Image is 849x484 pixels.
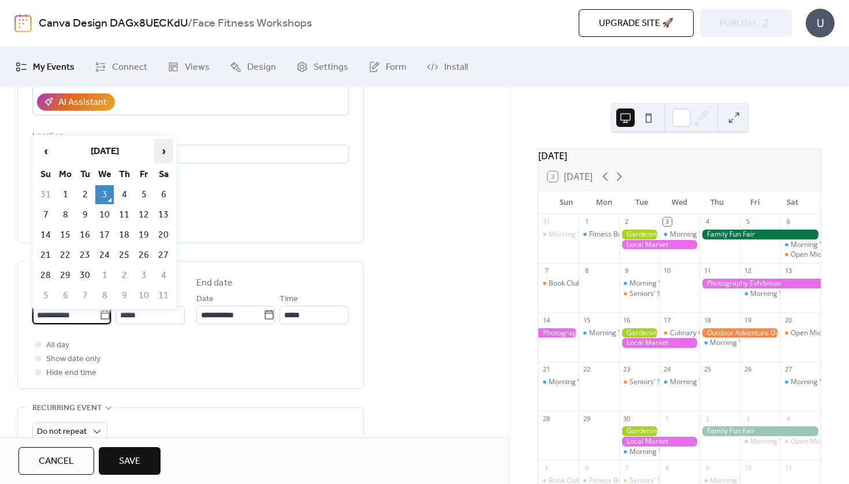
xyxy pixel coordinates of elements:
[37,93,115,111] button: AI Assistant
[112,61,147,74] span: Connect
[710,338,772,348] div: Morning Yoga Bliss
[791,250,840,260] div: Open Mic Night
[37,424,87,440] span: Do not repeat
[784,365,792,374] div: 27
[115,205,133,224] td: 11
[619,447,660,457] div: Morning Yoga Bliss
[589,328,651,338] div: Morning Yoga Bliss
[154,246,173,265] td: 27
[56,226,75,245] td: 15
[699,230,821,239] div: Family Fun Fair
[288,51,357,82] a: Settings
[36,185,55,204] td: 31
[542,217,550,226] div: 31
[780,437,821,447] div: Open Mic Night
[115,266,133,285] td: 2
[780,328,821,338] div: Open Mic Night
[444,61,468,74] span: Install
[582,463,591,472] div: 6
[95,266,114,285] td: 1
[46,352,100,366] span: Show date only
[135,226,153,245] td: 19
[542,267,550,275] div: 7
[115,165,133,184] th: Th
[589,230,646,239] div: Fitness Bootcamp
[538,328,579,338] div: Photography Exhibition
[806,9,835,37] div: U
[549,230,610,239] div: Morning Yoga Bliss
[623,414,631,423] div: 30
[32,402,102,415] span: Recurring event
[623,267,631,275] div: 9
[18,447,94,475] a: Cancel
[743,267,752,275] div: 12
[630,279,691,288] div: Morning Yoga Bliss
[95,246,114,265] td: 24
[154,286,173,305] td: 11
[76,266,94,285] td: 30
[36,286,55,305] td: 5
[155,140,172,163] span: ›
[46,339,69,352] span: All day
[784,414,792,423] div: 4
[33,61,75,74] span: My Events
[663,267,672,275] div: 10
[663,217,672,226] div: 3
[623,365,631,374] div: 23
[663,365,672,374] div: 24
[95,286,114,305] td: 8
[188,13,192,35] b: /
[154,165,173,184] th: Sa
[774,191,811,214] div: Sat
[663,316,672,324] div: 17
[538,149,821,163] div: [DATE]
[660,328,700,338] div: Culinary Cooking Class
[56,286,75,305] td: 6
[630,377,690,387] div: Seniors' Social Tea
[623,463,631,472] div: 7
[56,266,75,285] td: 29
[95,226,114,245] td: 17
[115,286,133,305] td: 9
[619,328,660,338] div: Gardening Workshop
[76,205,94,224] td: 9
[32,129,347,143] div: Location
[115,246,133,265] td: 25
[630,289,690,299] div: Seniors' Social Tea
[750,437,812,447] div: Morning Yoga Bliss
[743,414,752,423] div: 3
[95,165,114,184] th: We
[703,316,712,324] div: 18
[619,230,660,239] div: Gardening Workshop
[619,289,660,299] div: Seniors' Social Tea
[623,316,631,324] div: 16
[579,328,619,338] div: Morning Yoga Bliss
[663,414,672,423] div: 1
[386,61,407,74] span: Form
[670,230,732,239] div: Morning Yoga Bliss
[582,365,591,374] div: 22
[86,51,156,82] a: Connect
[56,165,75,184] th: Mo
[185,61,210,74] span: Views
[7,51,83,82] a: My Events
[740,437,780,447] div: Morning Yoga Bliss
[159,51,218,82] a: Views
[280,292,298,306] span: Time
[750,289,812,299] div: Morning Yoga Bliss
[247,61,276,74] span: Design
[135,266,153,285] td: 3
[780,240,821,250] div: Morning Yoga Bliss
[703,267,712,275] div: 11
[115,226,133,245] td: 18
[135,286,153,305] td: 10
[37,140,54,163] span: ‹
[619,279,660,288] div: Morning Yoga Bliss
[579,9,694,37] button: Upgrade site 🚀
[784,463,792,472] div: 11
[619,338,700,348] div: Local Market
[660,377,700,387] div: Morning Yoga Bliss
[39,455,74,468] span: Cancel
[76,246,94,265] td: 23
[784,316,792,324] div: 20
